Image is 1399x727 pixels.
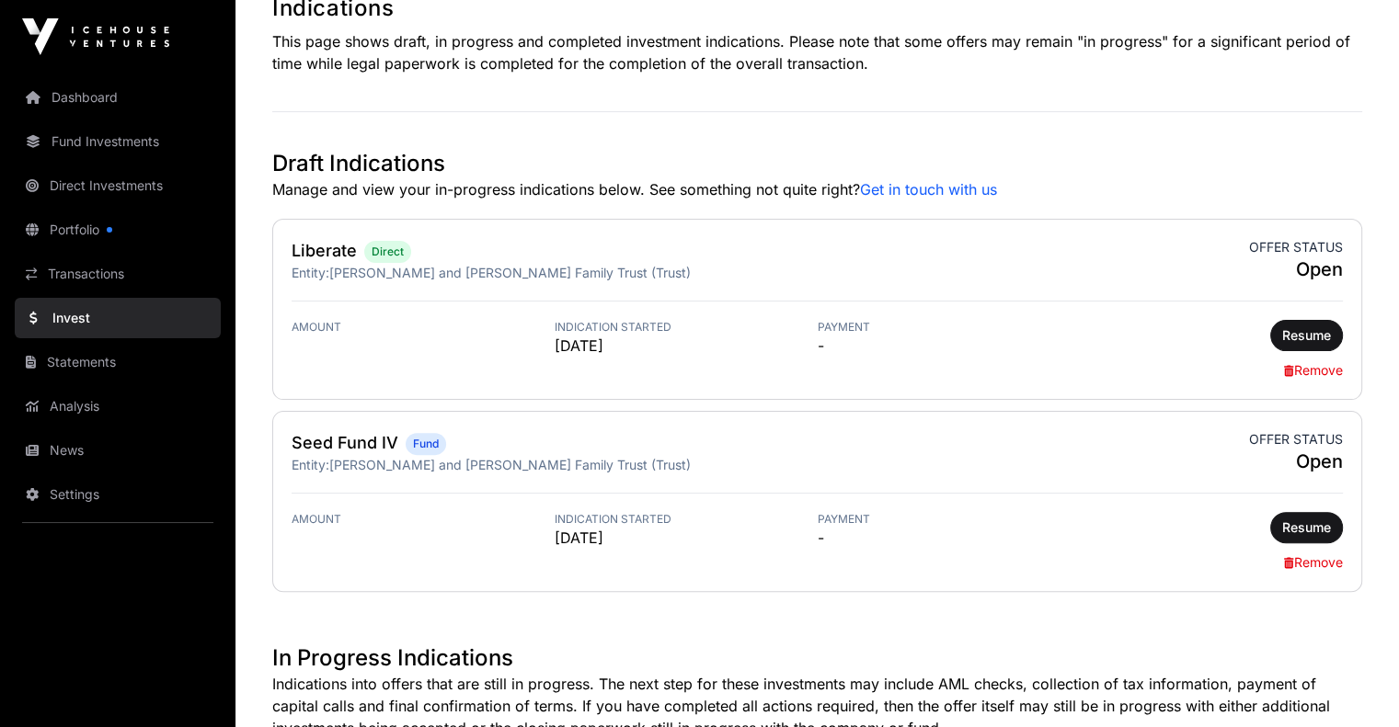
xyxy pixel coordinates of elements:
span: Open [1249,256,1343,282]
a: News [15,430,221,471]
span: Open [1249,449,1343,474]
span: Offer status [1249,238,1343,256]
a: Liberate [292,241,357,260]
h1: In Progress Indications [272,643,1362,673]
span: Indication Started [555,320,818,335]
a: Remove [1284,554,1343,570]
a: Transactions [15,254,221,294]
button: Resume [1270,512,1343,543]
iframe: Chat Widget [1307,639,1399,727]
a: Analysis [15,386,221,426]
span: Indication Started [555,512,818,527]
div: - [818,512,1081,573]
a: Dashboard [15,77,221,118]
span: Resume [1282,326,1331,345]
img: Icehouse Ventures Logo [22,18,169,55]
span: Offer status [1249,430,1343,449]
span: Resume [1282,518,1331,537]
span: [PERSON_NAME] and [PERSON_NAME] Family Trust (Trust) [329,265,691,280]
a: Fund Investments [15,121,221,162]
span: Fund [413,437,439,451]
a: Get in touch with us [860,180,997,199]
a: Statements [15,342,221,382]
a: Invest [15,298,221,338]
a: Seed Fund IV [292,433,398,452]
span: Direct [372,244,404,259]
a: Portfolio [15,210,221,250]
button: Resume [1270,320,1343,351]
span: [DATE] [555,335,818,357]
h1: Draft Indications [272,149,1362,178]
a: Direct Investments [15,165,221,206]
span: Amount [292,512,555,527]
span: Payment [818,320,1081,335]
span: Payment [818,512,1081,527]
a: Remove [1284,362,1343,378]
span: Entity: [292,265,329,280]
p: This page shows draft, in progress and completed investment indications. Please note that some of... [272,30,1362,74]
span: Amount [292,320,555,335]
p: Manage and view your in-progress indications below. See something not quite right? [272,178,1362,200]
span: [PERSON_NAME] and [PERSON_NAME] Family Trust (Trust) [329,457,691,472]
span: Entity: [292,457,329,472]
div: - [818,320,1081,381]
a: Settings [15,474,221,515]
span: [DATE] [555,527,818,549]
